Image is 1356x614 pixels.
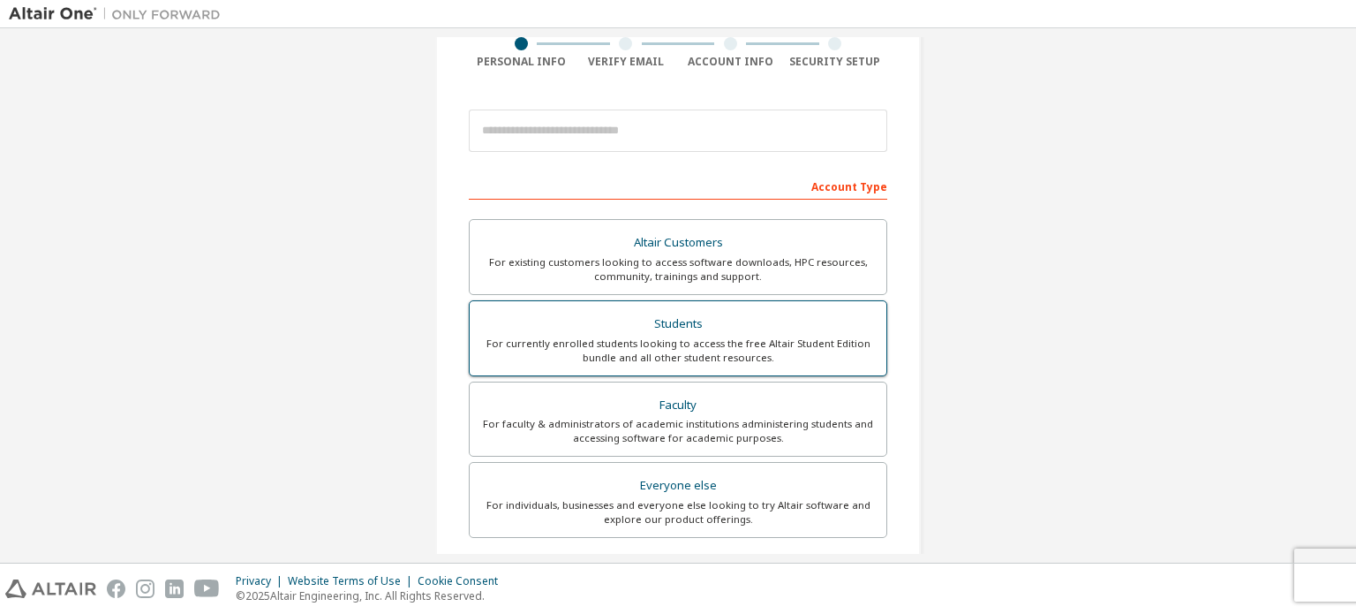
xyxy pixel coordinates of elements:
[5,580,96,598] img: altair_logo.svg
[574,55,679,69] div: Verify Email
[480,417,876,445] div: For faculty & administrators of academic institutions administering students and accessing softwa...
[678,55,783,69] div: Account Info
[480,498,876,527] div: For individuals, businesses and everyone else looking to try Altair software and explore our prod...
[288,574,418,588] div: Website Terms of Use
[194,580,220,598] img: youtube.svg
[165,580,184,598] img: linkedin.svg
[480,474,876,498] div: Everyone else
[480,393,876,418] div: Faculty
[236,574,288,588] div: Privacy
[469,55,574,69] div: Personal Info
[480,231,876,255] div: Altair Customers
[480,255,876,284] div: For existing customers looking to access software downloads, HPC resources, community, trainings ...
[469,171,887,200] div: Account Type
[480,337,876,365] div: For currently enrolled students looking to access the free Altair Student Edition bundle and all ...
[236,588,508,603] p: © 2025 Altair Engineering, Inc. All Rights Reserved.
[783,55,888,69] div: Security Setup
[418,574,508,588] div: Cookie Consent
[136,580,154,598] img: instagram.svg
[480,312,876,337] div: Students
[9,5,230,23] img: Altair One
[107,580,125,598] img: facebook.svg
